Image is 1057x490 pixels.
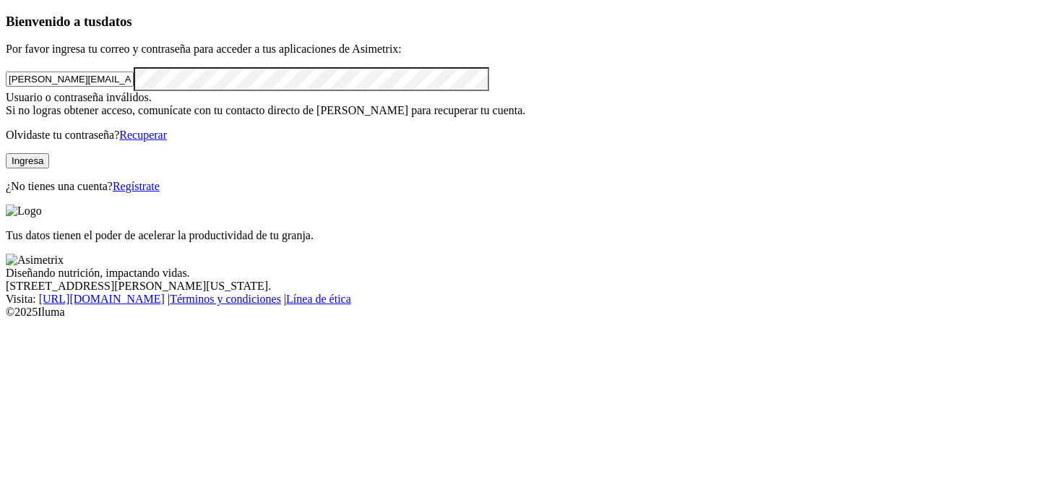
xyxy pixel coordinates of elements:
[6,293,1051,306] div: Visita : | |
[119,129,167,141] a: Recuperar
[6,43,1051,56] p: Por favor ingresa tu correo y contraseña para acceder a tus aplicaciones de Asimetrix:
[170,293,281,305] a: Términos y condiciones
[39,293,165,305] a: [URL][DOMAIN_NAME]
[6,306,1051,319] div: © 2025 Iluma
[286,293,351,305] a: Línea de ética
[6,267,1051,280] div: Diseñando nutrición, impactando vidas.
[6,205,42,218] img: Logo
[6,91,1051,117] div: Usuario o contraseña inválidos. Si no logras obtener acceso, comunícate con tu contacto directo d...
[6,229,1051,242] p: Tus datos tienen el poder de acelerar la productividad de tu granja.
[6,129,1051,142] p: Olvidaste tu contraseña?
[6,254,64,267] img: Asimetrix
[101,14,132,29] span: datos
[6,180,1051,193] p: ¿No tienes una cuenta?
[6,14,1051,30] h3: Bienvenido a tus
[6,153,49,168] button: Ingresa
[6,280,1051,293] div: [STREET_ADDRESS][PERSON_NAME][US_STATE].
[113,180,160,192] a: Regístrate
[6,72,134,87] input: Tu correo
